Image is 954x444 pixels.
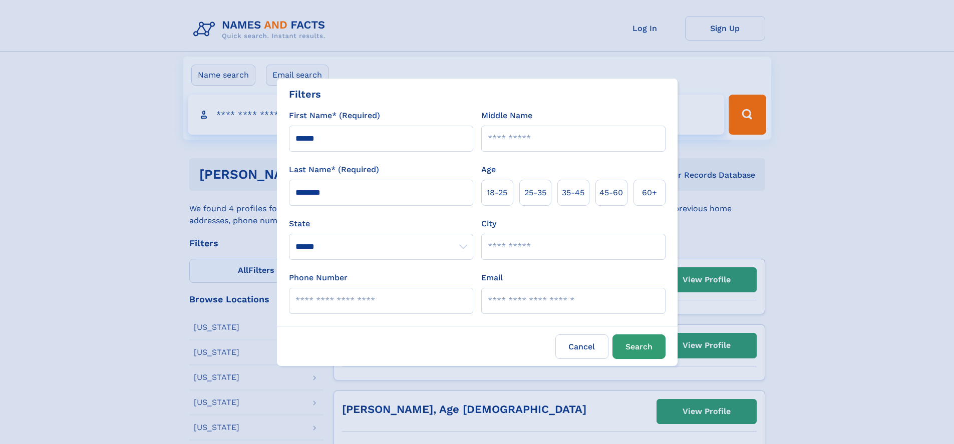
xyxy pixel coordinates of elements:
[555,334,608,359] label: Cancel
[481,164,496,176] label: Age
[289,87,321,102] div: Filters
[612,334,666,359] button: Search
[642,187,657,199] span: 60+
[481,218,496,230] label: City
[289,110,380,122] label: First Name* (Required)
[524,187,546,199] span: 25‑35
[289,272,348,284] label: Phone Number
[562,187,584,199] span: 35‑45
[599,187,623,199] span: 45‑60
[289,164,379,176] label: Last Name* (Required)
[289,218,473,230] label: State
[487,187,507,199] span: 18‑25
[481,110,532,122] label: Middle Name
[481,272,503,284] label: Email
